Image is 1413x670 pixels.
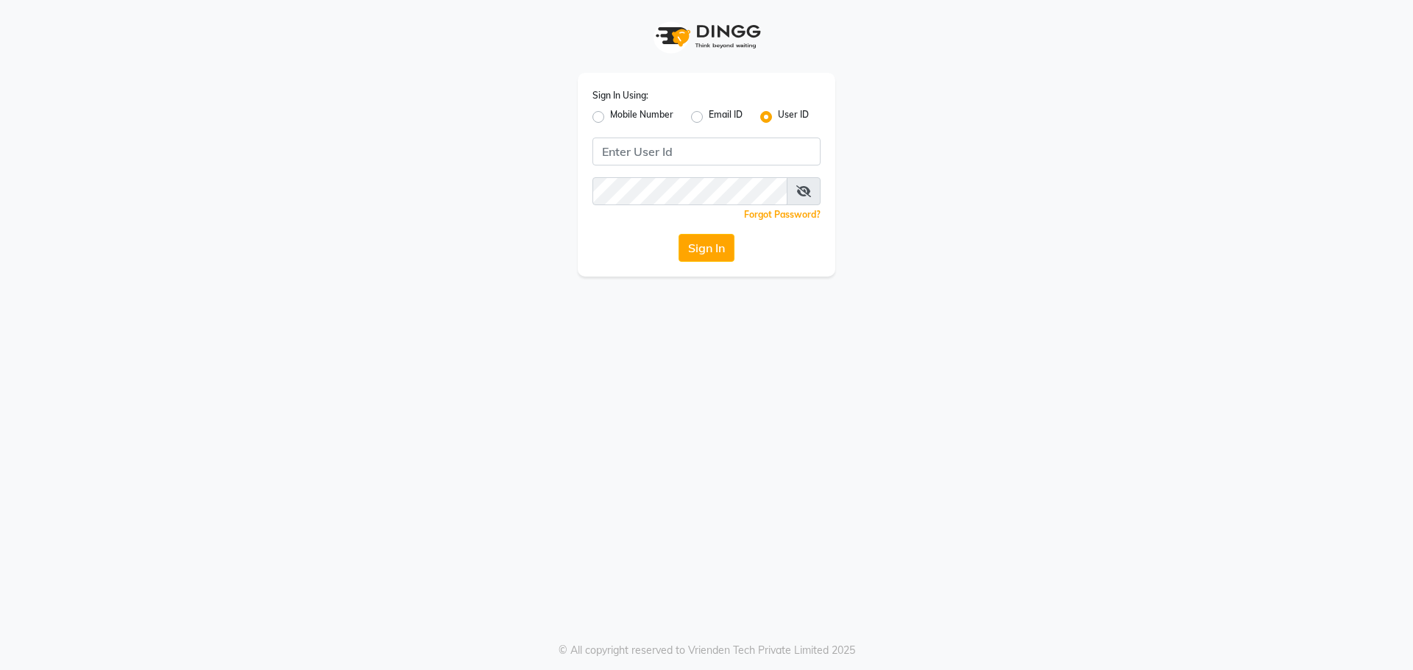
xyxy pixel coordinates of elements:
label: Email ID [709,108,743,126]
input: Username [592,138,821,165]
label: Sign In Using: [592,89,648,102]
button: Sign In [679,234,734,262]
a: Forgot Password? [744,209,821,220]
label: User ID [778,108,809,126]
input: Username [592,177,787,205]
img: logo1.svg [648,15,765,58]
label: Mobile Number [610,108,673,126]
